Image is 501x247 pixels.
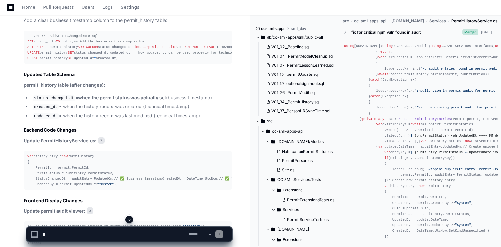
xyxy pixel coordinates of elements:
svg: Directory [261,117,265,125]
strong: Update PermitHistoryService.cs: [24,138,97,143]
span: V01_15__permitUpdate.sql [271,72,319,77]
button: V01_19__optionalsigninout.sql [264,79,334,88]
span: PermitExtensionsTests.cs [287,197,334,203]
span: COLUMN [86,45,98,49]
span: SET [27,40,33,43]
div: historyEntry = PermitHistory { PermitId = permit.PermitId, PermitStatus = auditEntry.PermitStatus... [27,154,228,187]
span: time [168,45,177,49]
button: src [256,116,333,126]
span: ProcessPermitHistoryEntries [396,117,451,121]
svg: Directory [261,33,265,41]
strong: permit_history table (after changes): [24,82,105,88]
span: var [384,184,390,188]
button: V01_07__PermitLessonLearned.sql [264,61,334,70]
span: -- Now updated_dt can be used properly for technical row updates [132,51,261,55]
span: private [362,117,376,121]
span: NOT NULL [185,45,201,49]
span: var [376,123,382,126]
span: Pull Requests [43,5,74,9]
span: V01_37__PersonHRSyncTime.sql [271,108,330,114]
span: DEFAULT [203,45,217,49]
span: var [421,139,426,143]
button: PermitServiceTests.cs [279,215,339,224]
span: if [384,156,388,160]
button: cc-sml-apps-api [261,126,338,137]
span: PermitPerson.cs [282,158,313,163]
span: var [378,145,384,149]
button: PermitExtensionsTests.cs [279,195,339,205]
button: db/cc-sml-apps/sml/public-all [256,32,333,42]
span: "System" [98,182,114,186]
span: {ph.PermitStatus} [415,134,449,138]
span: db/cc-sml-apps/sml/public-all [267,35,323,40]
span: {auditEntry.PermitStatus} [415,150,465,154]
span: ALTER TABLE [27,45,50,49]
p: Add a clear business timestamp column to the permit_history table: [24,17,232,24]
span: Home [22,5,35,9]
div: fix for critical npm vuln found in audit [351,30,421,35]
span: return [378,50,390,54]
span: Users [82,5,95,9]
span: SET [68,51,74,55]
span: Logs [102,5,113,9]
span: 3 [87,207,93,214]
span: await [410,123,421,126]
button: [DOMAIN_NAME]/Models [266,137,343,147]
button: CC.SML.Services.Tests [266,174,343,185]
button: PermitPerson.cs [274,156,339,165]
button: V01_26__PermitAudit.sql [264,88,334,97]
div: [DATE] [481,30,492,35]
span: V01_34__PermitHistory.sql [271,99,320,105]
h2: Updated Table Schema [24,71,232,78]
span: using [382,44,392,48]
span: // ✅ Technical timestamp [219,177,270,181]
code: status_changed_dt [33,95,75,101]
button: V01_02__Baseline.sql [264,42,334,52]
span: -- V01_XX__AddStatusChangedDate.sql [27,34,98,38]
span: UPDATE [27,56,40,60]
span: ADD [78,45,84,49]
span: var [384,150,390,154]
svg: Directory [277,206,281,214]
span: V01_19__optionalsigninout.sql [271,81,324,86]
span: new [62,154,68,158]
span: sml_dev [291,26,306,31]
span: = [94,56,96,60]
h2: Backend Code Changes [24,127,232,133]
span: new [419,184,424,188]
button: V01_04__PermitModelCleanup.sql [264,52,334,61]
span: Merged [462,29,478,35]
strong: when the permit status was actually set [78,95,166,100]
span: Services [283,207,299,212]
span: async [378,117,389,121]
span: new [465,139,471,143]
span: catch [370,78,380,82]
code: updated_dt [33,113,59,119]
span: await [378,72,389,76]
span: // ✅ Business timestamp [114,177,163,181]
span: without [152,45,166,49]
span: cc-sml-apps-api [272,129,303,134]
span: TO [56,40,60,43]
li: = when the history record was last modified (technical timestamp) [31,112,232,120]
span: Site.cs [282,167,294,173]
span: V01_26__PermitAudit.sql [271,90,316,95]
button: Services [271,205,343,215]
span: V01_04__PermitModelCleanup.sql [271,54,334,59]
button: Site.cs [274,165,339,174]
svg: Directory [271,176,275,184]
button: V01_37__PersonHRSyncTime.sql [264,107,334,116]
span: cc-sml-apps [261,26,285,31]
span: using [344,44,354,48]
span: cc-sml-apps-api [354,18,386,24]
span: Extensions [283,188,302,193]
code: created_dt [33,104,59,110]
button: NotificationPermitStatus.cs [274,147,339,156]
span: [DOMAIN_NAME]/Models [277,139,324,144]
span: Settings [121,5,139,9]
span: 7 [98,137,105,144]
li: = when the history record was created (technical timestamp) [31,103,232,111]
span: UPDATE [27,51,40,55]
span: V01_07__PermitLessonLearned.sql [271,63,334,68]
span: -- Add the business timestamp column [74,40,147,43]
